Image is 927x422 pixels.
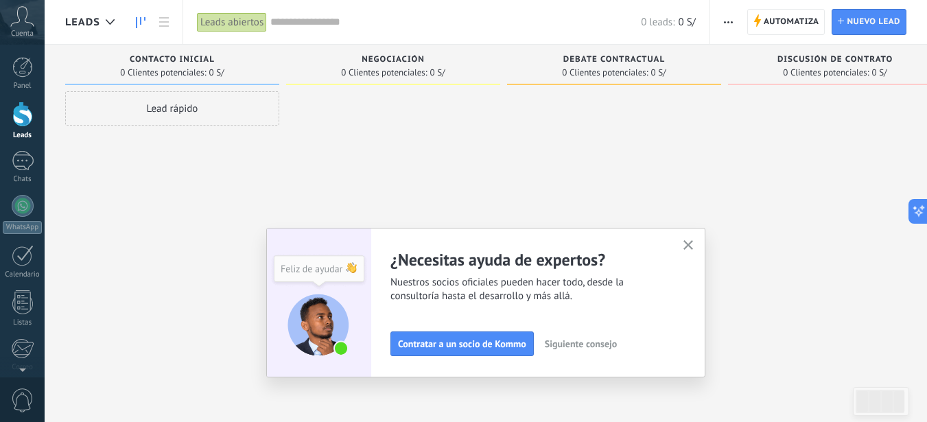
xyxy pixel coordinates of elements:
[3,82,43,91] div: Panel
[3,270,43,279] div: Calendario
[563,55,665,65] span: Debate contractual
[545,339,617,349] span: Siguiente consejo
[847,10,900,34] span: Nuevo lead
[539,333,623,354] button: Siguiente consejo
[562,69,648,77] span: 0 Clientes potenciales:
[11,30,34,38] span: Cuenta
[129,9,152,36] a: Leads
[209,69,224,77] span: 0 S/
[362,55,425,65] span: Negociación
[3,318,43,327] div: Listas
[3,221,42,234] div: WhatsApp
[65,16,100,29] span: Leads
[152,9,176,36] a: Lista
[718,9,738,35] button: Más
[130,55,215,65] span: Contacto inicial
[430,69,445,77] span: 0 S/
[293,55,493,67] div: Negociación
[783,69,869,77] span: 0 Clientes potenciales:
[777,55,893,65] span: Discusión de contrato
[678,16,695,29] span: 0 S/
[398,339,526,349] span: Contratar a un socio de Kommo
[764,10,819,34] span: Automatiza
[747,9,825,35] a: Automatiza
[641,16,674,29] span: 0 leads:
[65,91,279,126] div: Lead rápido
[651,69,666,77] span: 0 S/
[197,12,267,32] div: Leads abiertos
[341,69,427,77] span: 0 Clientes potenciales:
[3,131,43,140] div: Leads
[832,9,906,35] a: Nuevo lead
[120,69,206,77] span: 0 Clientes potenciales:
[3,175,43,184] div: Chats
[390,331,534,356] button: Contratar a un socio de Kommo
[390,249,666,270] h2: ¿Necesitas ayuda de expertos?
[72,55,272,67] div: Contacto inicial
[514,55,714,67] div: Debate contractual
[872,69,887,77] span: 0 S/
[390,276,666,303] span: Nuestros socios oficiales pueden hacer todo, desde la consultoría hasta el desarrollo y más allá.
